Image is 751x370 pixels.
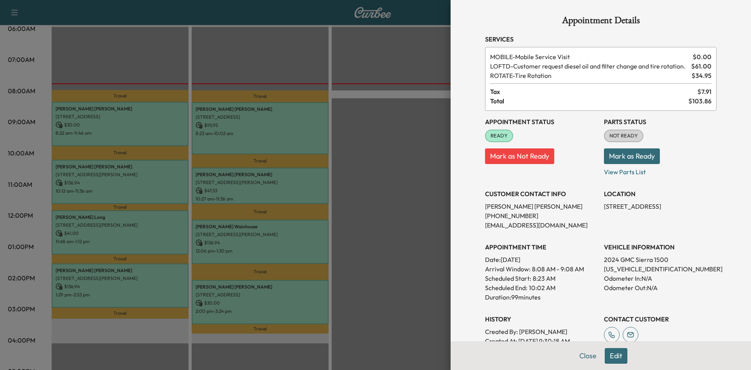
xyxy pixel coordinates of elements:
span: $ 0.00 [693,52,711,61]
span: Mobile Service Visit [490,52,690,61]
p: View Parts List [604,164,717,177]
h3: LOCATION [604,189,717,199]
h3: Services [485,34,717,44]
p: Scheduled Start: [485,274,531,283]
h3: VEHICLE INFORMATION [604,242,717,252]
span: $ 34.95 [692,71,711,80]
p: 8:23 AM [533,274,555,283]
p: Duration: 99 minutes [485,292,598,302]
h3: Appointment Status [485,117,598,126]
p: Scheduled End: [485,283,527,292]
button: Mark as Ready [604,148,660,164]
p: Odometer Out: N/A [604,283,717,292]
span: Total [490,96,688,106]
p: [EMAIL_ADDRESS][DOMAIN_NAME] [485,220,598,230]
button: Close [574,348,602,364]
h3: Parts Status [604,117,717,126]
p: Created At : [DATE] 9:30:18 AM [485,336,598,346]
span: READY [486,132,512,140]
span: $ 61.00 [691,61,711,71]
p: 10:02 AM [529,283,555,292]
h3: CUSTOMER CONTACT INFO [485,189,598,199]
p: [PHONE_NUMBER] [485,211,598,220]
p: Odometer In: N/A [604,274,717,283]
h3: History [485,314,598,324]
span: 8:08 AM - 9:08 AM [532,264,584,274]
span: $ 7.91 [697,87,711,96]
h1: Appointment Details [485,16,717,28]
span: Customer request diesel oil and filter change and tire rotation. [490,61,688,71]
button: Mark as Not Ready [485,148,554,164]
p: Arrival Window: [485,264,598,274]
p: 2024 GMC Sierra 1500 [604,255,717,264]
span: Tax [490,87,697,96]
h3: CONTACT CUSTOMER [604,314,717,324]
span: NOT READY [605,132,643,140]
span: Tire Rotation [490,71,688,80]
p: [PERSON_NAME] [PERSON_NAME] [485,202,598,211]
span: $ 103.86 [688,96,711,106]
p: [STREET_ADDRESS] [604,202,717,211]
h3: APPOINTMENT TIME [485,242,598,252]
button: Edit [605,348,627,364]
p: Created By : [PERSON_NAME] [485,327,598,336]
p: [US_VEHICLE_IDENTIFICATION_NUMBER] [604,264,717,274]
p: Date: [DATE] [485,255,598,264]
